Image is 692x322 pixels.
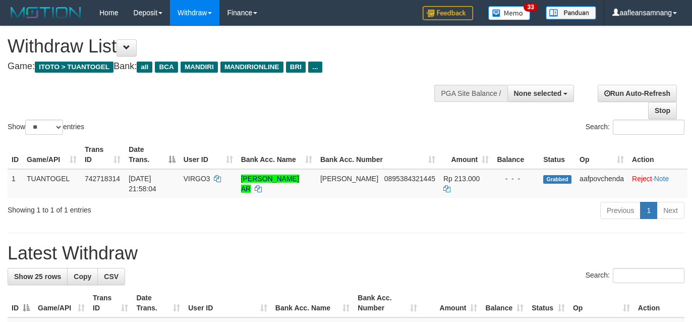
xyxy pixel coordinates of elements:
th: Game/API: activate to sort column ascending [23,140,81,169]
span: Copy 0895384321445 to clipboard [384,175,435,183]
img: panduan.png [546,6,596,20]
h4: Game: Bank: [8,62,451,72]
th: Date Trans.: activate to sort column descending [125,140,180,169]
h1: Latest Withdraw [8,243,684,263]
span: CSV [104,273,119,281]
span: Rp 213.000 [443,175,480,183]
a: Show 25 rows [8,268,68,285]
span: VIRGO3 [184,175,210,183]
select: Showentries [25,120,63,135]
th: ID: activate to sort column descending [8,289,34,317]
span: MANDIRI [181,62,218,73]
img: Feedback.jpg [423,6,473,20]
span: ITOTO > TUANTOGEL [35,62,113,73]
label: Show entries [8,120,84,135]
th: Bank Acc. Name: activate to sort column ascending [237,140,316,169]
input: Search: [613,120,684,135]
th: Date Trans.: activate to sort column ascending [132,289,184,317]
th: User ID: activate to sort column ascending [180,140,237,169]
span: None selected [514,89,562,97]
a: [PERSON_NAME] AR [241,175,299,193]
th: Action [628,140,687,169]
th: Game/API: activate to sort column ascending [34,289,89,317]
th: Trans ID: activate to sort column ascending [89,289,132,317]
button: None selected [507,85,574,102]
th: Balance: activate to sort column ascending [481,289,528,317]
span: Grabbed [543,175,571,184]
span: [PERSON_NAME] [320,175,378,183]
td: · [628,169,687,198]
span: BCA [155,62,178,73]
th: Op: activate to sort column ascending [575,140,628,169]
span: MANDIRIONLINE [220,62,283,73]
div: PGA Site Balance / [434,85,507,102]
th: ID [8,140,23,169]
span: 742718314 [85,175,120,183]
td: TUANTOGEL [23,169,81,198]
h1: Withdraw List [8,36,451,57]
a: Run Auto-Refresh [598,85,677,102]
th: Status: activate to sort column ascending [528,289,569,317]
th: Balance [493,140,539,169]
th: Action [634,289,684,317]
th: Bank Acc. Name: activate to sort column ascending [271,289,354,317]
span: ... [308,62,322,73]
a: Next [657,202,684,219]
a: Previous [600,202,641,219]
th: Trans ID: activate to sort column ascending [81,140,125,169]
td: aafpovchenda [575,169,628,198]
a: CSV [97,268,125,285]
span: Show 25 rows [14,273,61,281]
th: User ID: activate to sort column ascending [184,289,271,317]
div: Showing 1 to 1 of 1 entries [8,201,281,215]
a: Reject [632,175,652,183]
th: Amount: activate to sort column ascending [421,289,481,317]
a: Copy [67,268,98,285]
label: Search: [586,268,684,283]
a: Note [654,175,669,183]
span: all [137,62,152,73]
div: - - - [497,174,535,184]
a: Stop [648,102,677,119]
span: Copy [74,273,91,281]
span: [DATE] 21:58:04 [129,175,156,193]
img: Button%20Memo.svg [488,6,531,20]
th: Op: activate to sort column ascending [569,289,634,317]
th: Bank Acc. Number: activate to sort column ascending [354,289,421,317]
td: 1 [8,169,23,198]
span: 33 [524,3,537,12]
th: Status [539,140,575,169]
img: MOTION_logo.png [8,5,84,20]
th: Amount: activate to sort column ascending [439,140,493,169]
span: BRI [286,62,306,73]
input: Search: [613,268,684,283]
th: Bank Acc. Number: activate to sort column ascending [316,140,439,169]
a: 1 [640,202,657,219]
label: Search: [586,120,684,135]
